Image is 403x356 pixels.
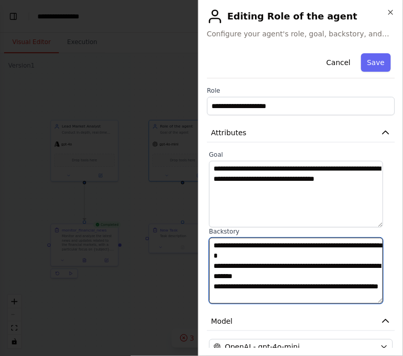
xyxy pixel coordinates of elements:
[211,316,232,326] span: Model
[361,53,391,72] button: Save
[207,8,395,25] h2: Editing Role of the agent
[225,342,300,352] span: OpenAI - gpt-4o-mini
[207,29,395,39] span: Configure your agent's role, goal, backstory, and model settings.
[209,227,393,236] label: Backstory
[207,312,395,331] button: Model
[320,53,356,72] button: Cancel
[211,128,246,138] span: Attributes
[209,339,393,354] button: OpenAI - gpt-4o-mini
[209,151,393,159] label: Goal
[207,123,395,142] button: Attributes
[207,87,395,95] label: Role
